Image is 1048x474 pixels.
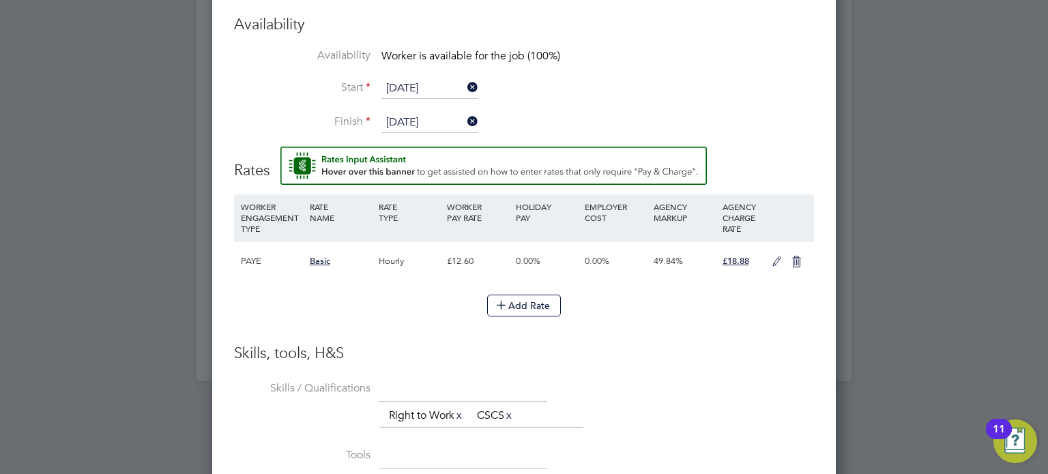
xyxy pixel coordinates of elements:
[237,194,306,241] div: WORKER ENGAGEMENT TYPE
[443,194,512,230] div: WORKER PAY RATE
[375,194,444,230] div: RATE TYPE
[581,194,650,230] div: EMPLOYER COST
[381,49,560,63] span: Worker is available for the job (100%)
[234,448,370,462] label: Tools
[310,255,330,267] span: Basic
[237,241,306,281] div: PAYE
[375,241,444,281] div: Hourly
[234,48,370,63] label: Availability
[654,255,683,267] span: 49.84%
[234,115,370,129] label: Finish
[234,147,814,181] h3: Rates
[234,344,814,364] h3: Skills, tools, H&S
[234,15,814,35] h3: Availability
[381,78,478,99] input: Select one
[454,406,464,424] a: x
[234,80,370,95] label: Start
[234,381,370,396] label: Skills / Qualifications
[443,241,512,281] div: £12.60
[993,419,1037,463] button: Open Resource Center, 11 new notifications
[504,406,514,424] a: x
[719,194,765,241] div: AGENCY CHARGE RATE
[723,255,749,267] span: £18.88
[487,295,561,316] button: Add Rate
[280,147,707,185] button: Rate Assistant
[381,113,478,133] input: Select one
[306,194,375,230] div: RATE NAME
[650,194,719,230] div: AGENCY MARKUP
[516,255,540,267] span: 0.00%
[585,255,609,267] span: 0.00%
[383,406,469,425] li: Right to Work
[993,429,1005,447] div: 11
[512,194,581,230] div: HOLIDAY PAY
[471,406,519,425] li: CSCS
